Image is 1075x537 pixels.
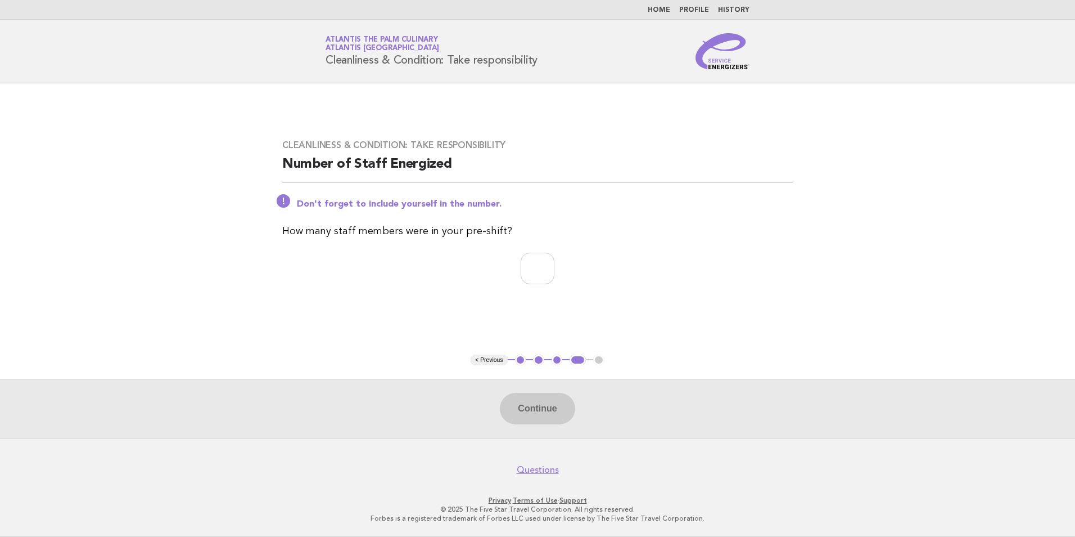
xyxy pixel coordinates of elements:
a: Terms of Use [513,496,558,504]
p: © 2025 The Five Star Travel Corporation. All rights reserved. [193,505,882,514]
span: Atlantis [GEOGRAPHIC_DATA] [326,45,439,52]
a: History [718,7,749,14]
p: Don't forget to include yourself in the number. [297,199,793,210]
button: 4 [570,355,586,366]
a: Questions [517,464,559,476]
p: · · [193,496,882,505]
button: 1 [515,355,526,366]
p: How many staff members were in your pre-shift? [282,223,793,239]
a: Atlantis The Palm CulinaryAtlantis [GEOGRAPHIC_DATA] [326,36,439,52]
a: Privacy [489,496,511,504]
a: Home [648,7,670,14]
a: Support [559,496,587,504]
p: Forbes is a registered trademark of Forbes LLC used under license by The Five Star Travel Corpora... [193,514,882,523]
button: < Previous [471,355,507,366]
button: 2 [533,355,544,366]
button: 3 [552,355,563,366]
h1: Cleanliness & Condition: Take responsibility [326,37,537,66]
h2: Number of Staff Energized [282,155,793,183]
a: Profile [679,7,709,14]
h3: Cleanliness & Condition: Take responsibility [282,140,793,151]
img: Service Energizers [695,33,749,69]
